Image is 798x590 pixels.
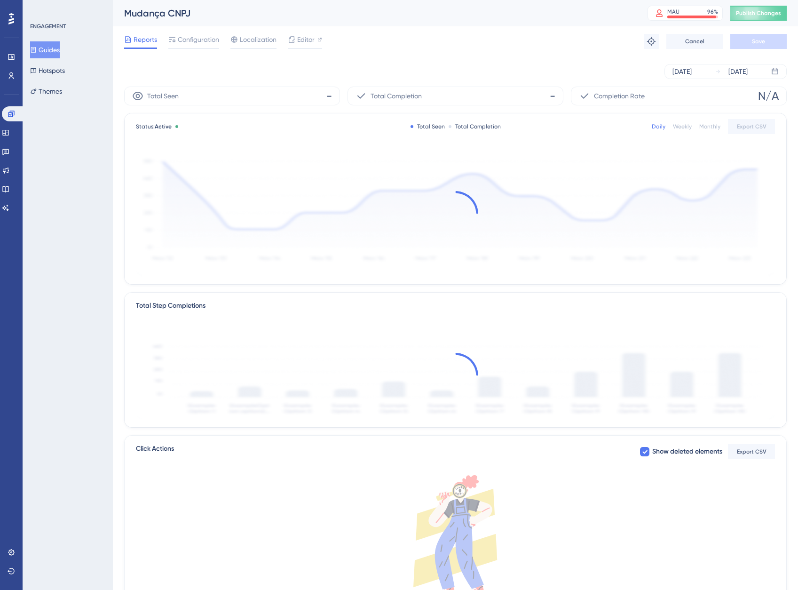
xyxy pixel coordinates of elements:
button: Export CSV [728,444,775,459]
button: Export CSV [728,119,775,134]
span: Total Completion [371,90,422,102]
div: Monthly [699,123,720,130]
button: Hotspots [30,62,65,79]
div: Total Seen [411,123,445,130]
button: Guides [30,41,60,58]
button: Themes [30,83,62,100]
button: Publish Changes [730,6,787,21]
span: Export CSV [737,448,766,455]
div: MAU [667,8,679,16]
span: N/A [758,88,779,104]
div: Weekly [673,123,692,130]
span: Save [752,38,765,45]
div: ENGAGEMENT [30,23,66,30]
span: Show deleted elements [652,446,722,457]
span: Export CSV [737,123,766,130]
span: - [326,88,332,104]
span: - [550,88,555,104]
span: Completion Rate [594,90,645,102]
span: Status: [136,123,172,130]
div: Mudança CNPJ [124,7,624,20]
button: Cancel [666,34,723,49]
div: Total Completion [449,123,501,130]
span: Cancel [685,38,704,45]
span: Configuration [178,34,219,45]
div: [DATE] [672,66,692,77]
span: Click Actions [136,443,174,460]
div: Total Step Completions [136,300,205,311]
span: Localization [240,34,277,45]
span: Editor [297,34,315,45]
span: Active [155,123,172,130]
span: Total Seen [147,90,179,102]
div: [DATE] [728,66,748,77]
span: Publish Changes [736,9,781,17]
span: Reports [134,34,157,45]
div: 96 % [707,8,718,16]
div: Daily [652,123,665,130]
button: Save [730,34,787,49]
